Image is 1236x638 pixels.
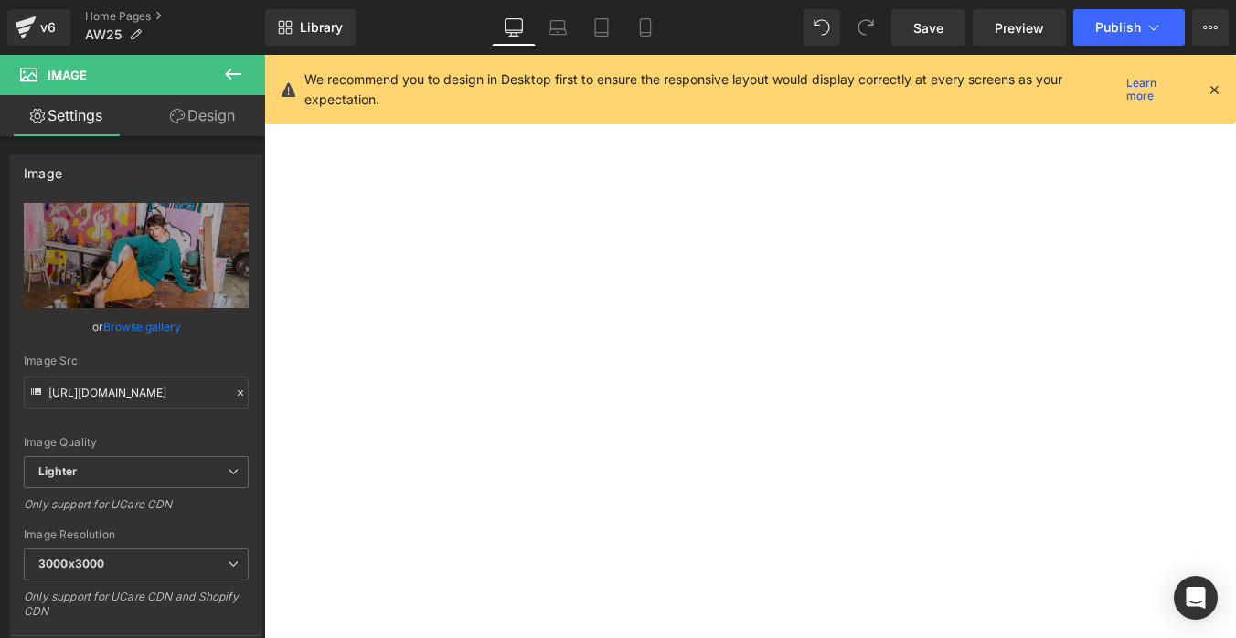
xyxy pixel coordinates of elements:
div: or [24,317,249,336]
b: 3000x3000 [38,557,104,570]
span: Image [48,68,87,82]
a: Learn more [1119,79,1192,101]
span: Save [913,18,943,37]
input: Link [24,377,249,409]
a: Tablet [580,9,623,46]
a: Design [136,95,269,136]
button: Redo [847,9,884,46]
div: Image [24,155,62,181]
a: Browse gallery [103,311,181,343]
span: Preview [995,18,1044,37]
div: Open Intercom Messenger [1174,576,1218,620]
button: More [1192,9,1229,46]
div: Only support for UCare CDN and Shopify CDN [24,590,249,631]
span: Library [300,19,343,36]
div: Only support for UCare CDN [24,497,249,524]
span: Publish [1095,20,1141,35]
div: Image Resolution [24,528,249,541]
span: AW25 [85,27,122,42]
a: Desktop [492,9,536,46]
div: v6 [37,16,59,39]
a: Mobile [623,9,667,46]
a: Preview [973,9,1066,46]
div: Image Quality [24,436,249,449]
p: We recommend you to design in Desktop first to ensure the responsive layout would display correct... [304,69,1118,110]
a: Home Pages [85,9,265,24]
a: Laptop [536,9,580,46]
a: v6 [7,9,70,46]
b: Lighter [38,464,77,478]
a: New Library [265,9,356,46]
button: Undo [804,9,840,46]
div: Image Src [24,355,249,367]
button: Publish [1073,9,1185,46]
